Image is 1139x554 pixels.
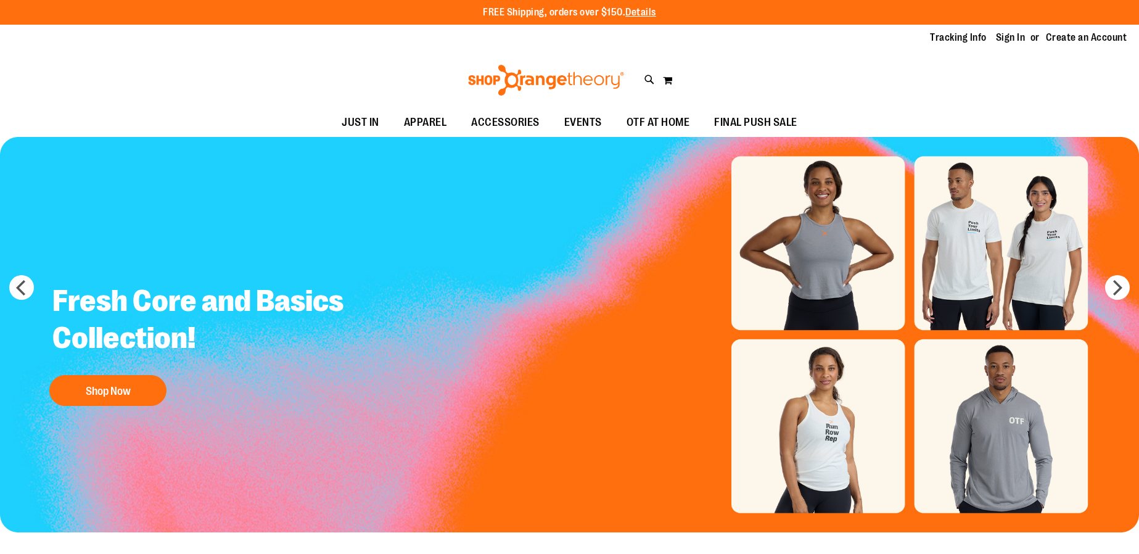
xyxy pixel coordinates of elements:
[996,31,1026,44] a: Sign In
[404,109,447,136] span: APPAREL
[466,65,626,96] img: Shop Orangetheory
[702,109,810,137] a: FINAL PUSH SALE
[714,109,797,136] span: FINAL PUSH SALE
[1105,275,1130,300] button: next
[9,275,34,300] button: prev
[43,273,372,412] a: Fresh Core and Basics Collection! Shop Now
[483,6,656,20] p: FREE Shipping, orders over $150.
[930,31,987,44] a: Tracking Info
[614,109,702,137] a: OTF AT HOME
[43,273,372,369] h2: Fresh Core and Basics Collection!
[1046,31,1127,44] a: Create an Account
[552,109,614,137] a: EVENTS
[471,109,540,136] span: ACCESSORIES
[342,109,379,136] span: JUST IN
[329,109,392,137] a: JUST IN
[49,375,167,406] button: Shop Now
[564,109,602,136] span: EVENTS
[392,109,459,137] a: APPAREL
[459,109,552,137] a: ACCESSORIES
[627,109,690,136] span: OTF AT HOME
[625,7,656,18] a: Details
